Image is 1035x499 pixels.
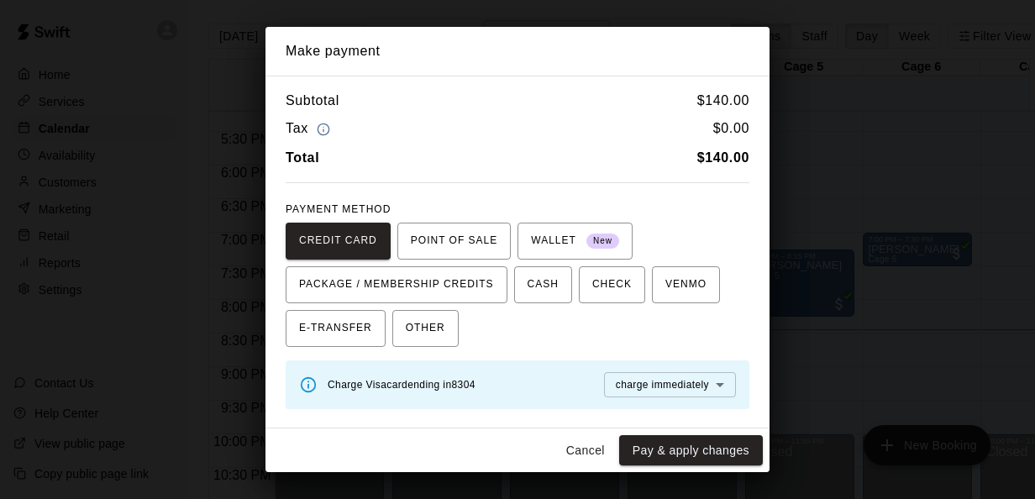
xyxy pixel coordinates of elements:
button: E-TRANSFER [286,310,386,347]
button: PACKAGE / MEMBERSHIP CREDITS [286,266,507,303]
button: CASH [514,266,572,303]
button: Pay & apply changes [619,435,763,466]
button: Cancel [559,435,612,466]
button: OTHER [392,310,459,347]
span: E-TRANSFER [299,315,372,342]
h2: Make payment [265,27,770,76]
span: charge immediately [616,379,709,391]
span: CREDIT CARD [299,228,377,255]
b: $ 140.00 [697,150,749,165]
h6: $ 0.00 [713,118,749,140]
b: Total [286,150,319,165]
h6: Tax [286,118,334,140]
span: CASH [528,271,559,298]
span: OTHER [406,315,445,342]
span: CHECK [592,271,632,298]
span: PAYMENT METHOD [286,203,391,215]
span: PACKAGE / MEMBERSHIP CREDITS [299,271,494,298]
span: Charge Visa card ending in 8304 [328,379,475,391]
button: CHECK [579,266,645,303]
h6: $ 140.00 [697,90,749,112]
button: WALLET New [517,223,633,260]
button: CREDIT CARD [286,223,391,260]
h6: Subtotal [286,90,339,112]
span: VENMO [665,271,707,298]
span: POINT OF SALE [411,228,497,255]
button: VENMO [652,266,720,303]
button: POINT OF SALE [397,223,511,260]
span: WALLET [531,228,619,255]
span: New [586,230,619,253]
